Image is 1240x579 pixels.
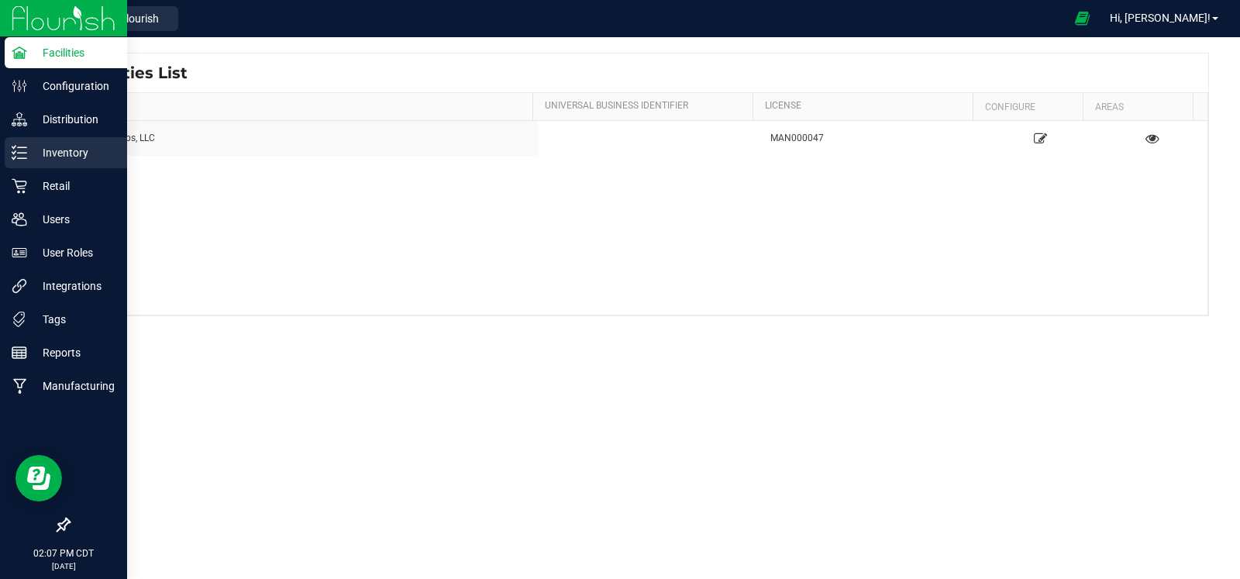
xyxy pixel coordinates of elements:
[12,278,27,294] inline-svg: Integrations
[12,378,27,394] inline-svg: Manufacturing
[27,243,120,262] p: User Roles
[1065,3,1100,33] span: Open Ecommerce Menu
[27,177,120,195] p: Retail
[27,110,120,129] p: Distribution
[973,93,1083,121] th: Configure
[27,143,120,162] p: Inventory
[12,78,27,94] inline-svg: Configuration
[12,245,27,260] inline-svg: User Roles
[12,345,27,360] inline-svg: Reports
[12,45,27,60] inline-svg: Facilities
[27,210,120,229] p: Users
[81,61,188,84] span: Facilities List
[27,77,120,95] p: Configuration
[7,546,120,560] p: 02:07 PM CDT
[545,100,747,112] a: Universal Business Identifier
[27,377,120,395] p: Manufacturing
[27,43,120,62] p: Facilities
[15,455,62,501] iframe: Resource center
[765,100,967,112] a: License
[12,312,27,327] inline-svg: Tags
[12,212,27,227] inline-svg: Users
[12,112,27,127] inline-svg: Distribution
[27,277,120,295] p: Integrations
[1110,12,1211,24] span: Hi, [PERSON_NAME]!
[12,178,27,194] inline-svg: Retail
[27,343,120,362] p: Reports
[1083,93,1193,121] th: Areas
[12,145,27,160] inline-svg: Inventory
[770,131,975,146] div: MAN000047
[79,131,529,146] div: Curador Labs, LLC
[81,100,526,112] a: Name
[27,310,120,329] p: Tags
[7,560,120,572] p: [DATE]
